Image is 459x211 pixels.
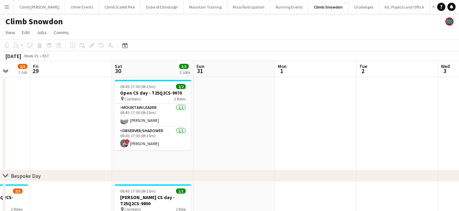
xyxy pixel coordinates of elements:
[309,0,348,14] button: Climb Snowdon
[65,0,99,14] button: Other Events
[99,0,141,14] button: Climb Scafell Pike
[5,16,63,27] h1: Climb Snowdon
[34,28,49,37] a: Jobs
[270,0,309,14] button: Running Events
[227,0,270,14] button: Mass Participation
[184,0,227,14] button: Mountain Training
[23,53,40,58] span: Week 35
[22,29,30,36] span: Edit
[11,172,41,179] div: Bespoke Day
[348,0,379,14] button: Challenges
[379,0,430,14] button: Kit, Projects and Office
[141,0,184,14] button: Duke of Edinburgh
[42,53,49,58] div: BST
[37,29,47,36] span: Jobs
[5,29,15,36] span: View
[19,28,32,37] a: Edit
[5,53,21,59] div: [DATE]
[54,29,69,36] span: Comms
[51,28,72,37] a: Comms
[14,0,65,14] button: Climb [PERSON_NAME]
[445,17,454,26] app-user-avatar: Staff RAW Adventures
[3,28,18,37] a: View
